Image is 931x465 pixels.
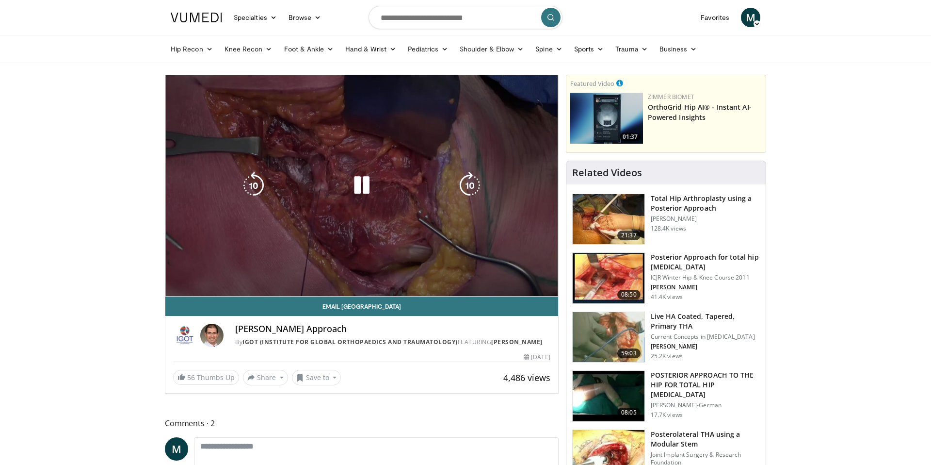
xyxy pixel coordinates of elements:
a: Hand & Wrist [339,39,402,59]
a: Knee Recon [219,39,278,59]
a: Specialties [228,8,283,27]
h4: Related Videos [572,167,642,179]
p: 25.2K views [651,352,683,360]
img: 51d03d7b-a4ba-45b7-9f92-2bfbd1feacc3.150x105_q85_crop-smart_upscale.jpg [570,93,643,144]
img: rana_3.png.150x105_q85_crop-smart_upscale.jpg [573,312,644,363]
a: 59:03 Live HA Coated, Tapered, Primary THA Current Concepts in [MEDICAL_DATA] [PERSON_NAME] 25.2K... [572,312,760,363]
span: 08:50 [617,290,641,299]
p: [PERSON_NAME] [651,215,760,223]
span: 59:03 [617,349,641,358]
a: Business [654,39,703,59]
a: IGOT (Institute for Global Orthopaedics and Traumatology) [242,338,458,346]
a: Spine [530,39,568,59]
a: M [741,8,760,27]
span: 4,486 views [503,372,550,383]
a: Shoulder & Elbow [454,39,530,59]
img: 319044_0000_1.png.150x105_q85_crop-smart_upscale.jpg [573,371,644,421]
a: Email [GEOGRAPHIC_DATA] [165,297,558,316]
img: IGOT (Institute for Global Orthopaedics and Traumatology) [173,324,196,347]
h4: [PERSON_NAME] Approach [235,324,550,334]
p: [PERSON_NAME] [651,283,760,291]
h3: Live HA Coated, Tapered, Primary THA [651,312,760,331]
a: Sports [568,39,610,59]
a: 08:05 POSTERIOR APPROACH TO THE HIP FOR TOTAL HIP [MEDICAL_DATA] [PERSON_NAME]-German 17.7K views [572,370,760,422]
p: Current Concepts in [MEDICAL_DATA] [651,333,760,341]
a: 08:50 Posterior Approach for total hip [MEDICAL_DATA] ICJR Winter Hip & Knee Course 2011 [PERSON_... [572,252,760,304]
a: 56 Thumbs Up [173,370,239,385]
p: [PERSON_NAME] [651,343,760,350]
div: [DATE] [524,353,550,362]
img: 297873_0003_1.png.150x105_q85_crop-smart_upscale.jpg [573,253,644,303]
a: OrthoGrid Hip AI® - Instant AI-Powered Insights [648,102,752,122]
h3: Posterior Approach for total hip [MEDICAL_DATA] [651,252,760,272]
p: 41.4K views [651,293,683,301]
button: Share [243,370,288,385]
p: 17.7K views [651,411,683,419]
a: Favorites [695,8,735,27]
a: M [165,437,188,461]
h3: POSTERIOR APPROACH TO THE HIP FOR TOTAL HIP [MEDICAL_DATA] [651,370,760,399]
button: Save to [292,370,341,385]
img: Avatar [200,324,224,347]
p: ICJR Winter Hip & Knee Course 2011 [651,274,760,282]
a: Zimmer Biomet [648,93,694,101]
a: Foot & Ankle [278,39,340,59]
p: [PERSON_NAME]-German [651,401,760,409]
img: 286987_0000_1.png.150x105_q85_crop-smart_upscale.jpg [573,194,644,245]
span: 21:37 [617,231,641,240]
h3: Posterolateral THA using a Modular Stem [651,430,760,449]
a: Pediatrics [402,39,454,59]
h3: Total Hip Arthroplasty using a Posterior Approach [651,194,760,213]
input: Search topics, interventions [369,6,562,29]
span: Comments 2 [165,417,559,430]
a: 21:37 Total Hip Arthroplasty using a Posterior Approach [PERSON_NAME] 128.4K views [572,194,760,245]
small: Featured Video [570,79,614,88]
span: 08:05 [617,408,641,417]
a: 01:37 [570,93,643,144]
a: [PERSON_NAME] [491,338,543,346]
div: By FEATURING [235,338,550,347]
a: Hip Recon [165,39,219,59]
a: Browse [283,8,327,27]
a: Trauma [610,39,654,59]
video-js: Video Player [165,75,558,297]
span: 01:37 [620,133,641,141]
img: VuMedi Logo [171,13,222,22]
p: 128.4K views [651,225,686,232]
span: 56 [187,373,195,382]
